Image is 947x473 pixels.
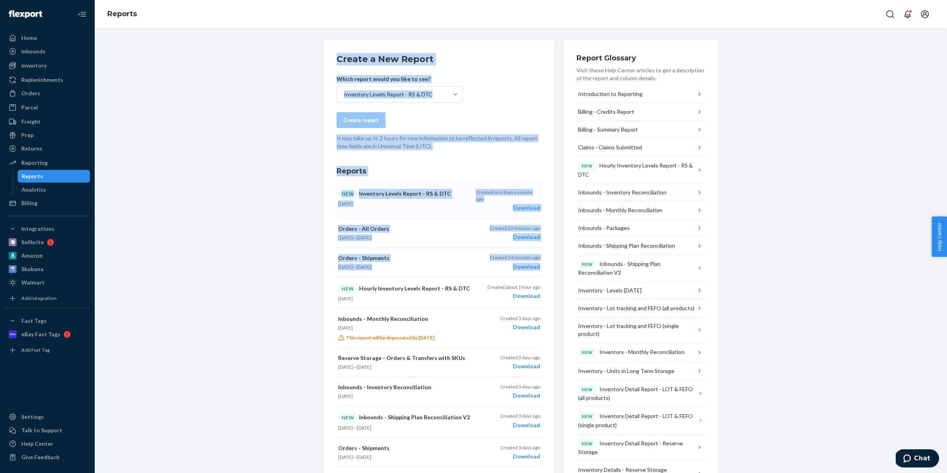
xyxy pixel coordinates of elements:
div: Reporting [21,159,48,167]
button: NEWInventory Detail Report - Reserve Storage [576,434,705,462]
a: Replenishments [5,73,90,86]
div: Talk to Support [21,426,62,434]
p: Created 3 days ago [500,444,540,451]
p: NEW [582,349,593,356]
div: Download [500,421,540,429]
button: Orders - Shipments[DATE]—[DATE]Created 3 days agoDownload [337,438,542,467]
button: Open Search Box [882,6,898,22]
a: Parcel [5,101,90,114]
button: Introduction to Reporting [576,85,705,103]
div: Give Feedback [21,453,60,461]
button: Inventory - Levels [DATE] [576,282,705,300]
p: It may take up to 2 hours for new information to be reflected in reports. All report time fields ... [337,134,542,150]
p: Which report would you like to see? [337,75,463,83]
a: Freight [5,115,90,128]
div: NEW [338,413,357,422]
ol: breadcrumbs [101,3,143,26]
div: eBay Fast Tags [21,330,60,338]
button: Give Feedback [5,451,90,464]
p: Visit these Help Center articles to get a description of the report and column details. [576,66,705,82]
div: Inbounds - Shipping Plan Reconciliation [578,242,675,250]
button: Help Center [932,217,947,257]
button: Close Navigation [74,6,90,22]
p: Created 22 minutes ago [490,225,540,232]
p: Hourly Inventory Levels Report - RS & DTC [338,284,472,294]
div: Orders [21,89,40,97]
time: [DATE] [357,264,371,270]
p: NEW [582,413,593,420]
button: Inbounds - Inventory Reconciliation[DATE]Created 3 days agoDownload [337,377,542,406]
p: NEW [582,261,593,268]
div: Amazon [21,252,43,260]
div: Inventory [21,62,47,70]
a: Reports [107,9,137,18]
img: Flexport logo [9,10,42,18]
div: Introduction to Reporting [578,90,642,98]
button: Orders - All Orders[DATE]—[DATE]Created 22 minutes agoDownload [337,219,542,248]
button: NEWInbounds - Shipping Plan Reconciliation V2[DATE]—[DATE]Created 3 days agoDownload [337,406,542,437]
time: [DATE] [357,364,371,370]
a: Skubana [5,263,90,275]
button: NEWHourly Inventory Levels Report - RS & DTC [576,156,705,184]
time: [DATE] [357,235,371,241]
p: — [338,424,472,431]
p: Inbounds - Inventory Reconciliation [338,383,472,391]
a: Orders [5,87,90,100]
div: Inventory - Lot tracking and FEFO (all products) [578,304,694,312]
div: Download [490,263,540,271]
time: [DATE] [338,454,353,460]
p: — [338,364,472,370]
time: [DATE] [338,325,353,331]
div: Inbounds - Packages [578,224,630,232]
div: Download [500,362,540,370]
button: Create report [337,112,386,128]
button: NEWInventory Detail Report - LOT & FEFO (single product) [576,407,705,434]
div: Create report [343,116,379,124]
p: Created about 1 hour ago [487,284,540,290]
div: Analytics [22,186,46,194]
time: [DATE] [357,454,371,460]
time: [DATE] [338,235,353,241]
a: Add Fast Tag [5,344,90,356]
div: Inbounds - Shipping Plan Reconciliation V2 [578,260,696,277]
p: Created 3 days ago [500,354,540,361]
div: Inventory Levels Report - RS & DTC [344,90,432,98]
div: Billing - Credits Report [578,108,634,116]
button: Inbounds - Packages [576,219,705,237]
h3: Report Glossary [576,53,705,63]
div: Reports [22,172,43,180]
button: Inventory - Lot tracking and FEFO (single product) [576,317,705,343]
div: Download [500,392,540,400]
button: Inbounds - Shipping Plan Reconciliation [576,237,705,255]
div: Skubana [21,265,43,273]
button: NEWInbounds - Shipping Plan Reconciliation V2 [576,255,705,282]
div: Billing [21,199,37,207]
p: Inbounds - Shipping Plan Reconciliation V2 [338,413,472,422]
div: Inventory - Levels [DATE] [578,286,642,294]
p: — [338,264,472,270]
button: Inbounds - Monthly Reconciliation[DATE]This report will be deprecated by [DATE]Created 3 days ago... [337,309,542,348]
div: Inbounds - Inventory Reconciliation [578,188,666,196]
p: Created 24 minutes ago [490,254,540,261]
div: Inbounds [21,47,45,55]
button: Billing - Summary Report [576,121,705,139]
button: NEWHourly Inventory Levels Report - RS & DTC[DATE]Created about 1 hour agoDownload [337,277,542,309]
p: Inbounds - Monthly Reconciliation [338,315,472,323]
div: Download [500,323,540,331]
button: Integrations [5,222,90,235]
p: Created 3 days ago [500,315,540,322]
p: — [338,454,472,460]
a: Home [5,32,90,44]
a: Help Center [5,437,90,450]
p: Orders - All Orders [338,225,472,233]
time: [DATE] [338,201,353,207]
div: Download [487,292,540,300]
div: Inventory - Lot tracking and FEFO (single product) [578,322,696,338]
div: Inbounds - Monthly Reconciliation [578,206,663,214]
div: NEW [338,284,357,294]
h2: Create a New Report [337,53,542,66]
p: Reserve Storage - Orders & Transfers with SKUs [338,354,472,362]
div: Home [21,34,37,42]
a: Analytics [18,183,90,196]
div: Settings [21,413,44,421]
